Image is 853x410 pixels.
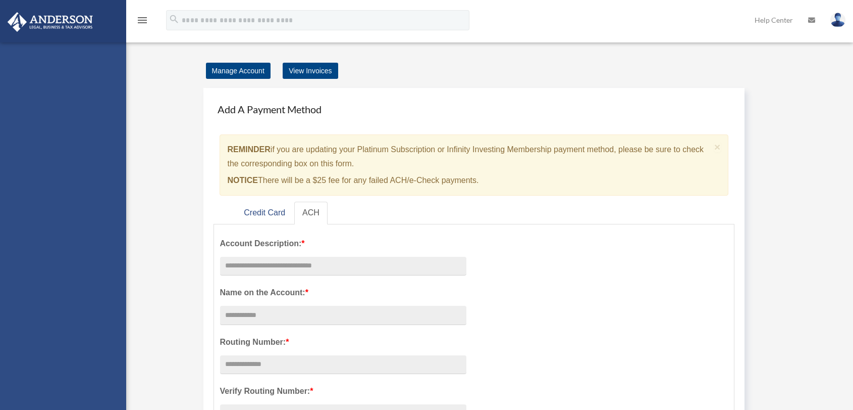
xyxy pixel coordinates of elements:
label: Routing Number: [220,335,466,349]
img: Anderson Advisors Platinum Portal [5,12,96,32]
strong: REMINDER [228,145,271,154]
button: Close [714,142,721,152]
i: search [169,14,180,25]
div: if you are updating your Platinum Subscription or Infinity Investing Membership payment method, p... [220,134,729,196]
label: Name on the Account: [220,286,466,300]
a: Manage Account [206,63,271,79]
p: There will be a $25 fee for any failed ACH/e-Check payments. [228,173,711,188]
span: × [714,141,721,153]
a: ACH [294,202,328,224]
img: User Pic [830,13,845,27]
label: Account Description: [220,237,466,251]
a: menu [136,18,148,26]
strong: NOTICE [228,176,258,185]
h4: Add A Payment Method [214,98,735,120]
label: Verify Routing Number: [220,384,466,398]
i: menu [136,14,148,26]
a: View Invoices [283,63,338,79]
a: Credit Card [236,202,293,224]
